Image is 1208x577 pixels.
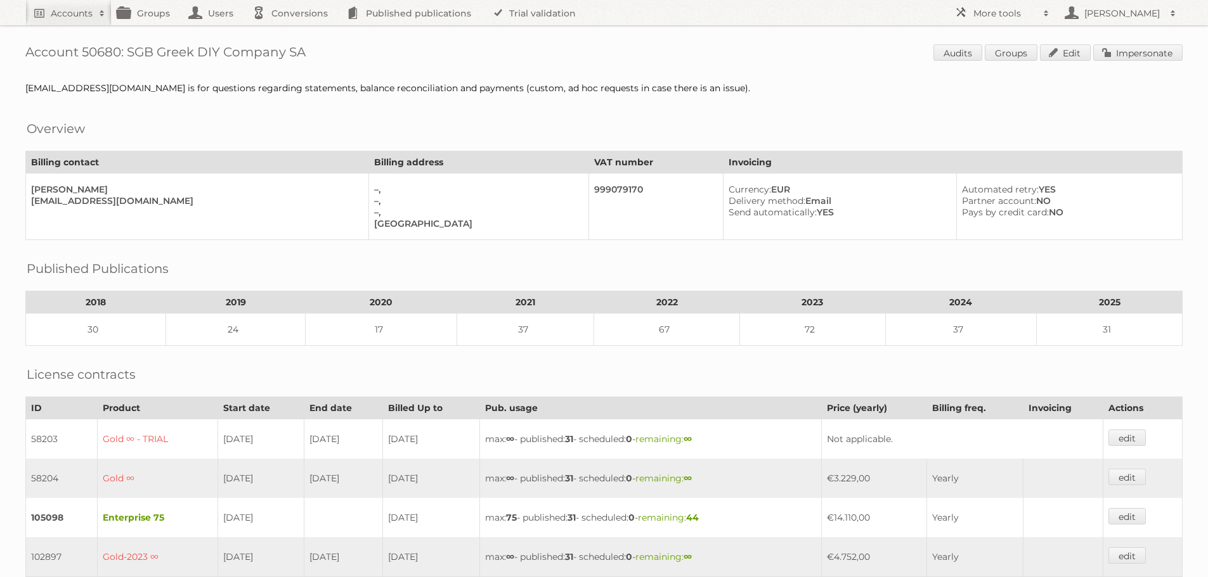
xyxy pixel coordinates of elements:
div: NO [962,206,1172,218]
a: Edit [1040,44,1091,61]
strong: ∞ [506,472,514,484]
div: –, [374,206,578,218]
th: Billing freq. [927,397,1023,419]
th: Start date [218,397,304,419]
td: [DATE] [218,419,304,459]
div: NO [962,195,1172,206]
strong: 0 [626,472,632,484]
th: 2021 [457,291,594,314]
th: ID [26,397,98,419]
td: Yearly [927,537,1023,577]
th: 2020 [306,291,457,314]
td: 31 [1037,314,1183,346]
span: Partner account: [962,195,1036,206]
td: Not applicable. [821,419,1103,459]
td: 30 [26,314,166,346]
td: 72 [739,314,885,346]
th: 2023 [739,291,885,314]
strong: 44 [686,512,699,523]
td: [DATE] [218,537,304,577]
td: 58204 [26,459,98,498]
a: edit [1108,547,1146,564]
td: 102897 [26,537,98,577]
span: Automated retry: [962,184,1039,195]
h2: License contracts [27,365,136,384]
span: remaining: [638,512,699,523]
td: Yearly [927,498,1023,537]
strong: 31 [568,512,576,523]
h2: Accounts [51,7,93,20]
th: VAT number [588,151,723,174]
strong: ∞ [506,551,514,562]
strong: ∞ [506,433,514,445]
td: Enterprise 75 [97,498,218,537]
h2: Overview [27,119,85,138]
td: [DATE] [304,459,383,498]
a: Impersonate [1093,44,1183,61]
td: €3.229,00 [821,459,926,498]
span: remaining: [635,433,692,445]
th: 2022 [594,291,740,314]
span: Pays by credit card: [962,206,1049,218]
td: €4.752,00 [821,537,926,577]
div: [GEOGRAPHIC_DATA] [374,218,578,229]
div: EUR [729,184,946,195]
th: Price (yearly) [821,397,926,419]
td: [DATE] [383,537,480,577]
td: 37 [457,314,594,346]
td: Gold-2023 ∞ [97,537,218,577]
strong: ∞ [684,551,692,562]
strong: 75 [506,512,517,523]
div: [PERSON_NAME] [31,184,358,195]
strong: 0 [628,512,635,523]
td: 67 [594,314,740,346]
td: [DATE] [383,459,480,498]
h2: More tools [973,7,1037,20]
h2: Published Publications [27,259,169,278]
td: max: - published: - scheduled: - [480,537,821,577]
strong: ∞ [684,433,692,445]
th: Billing address [369,151,589,174]
td: 999079170 [588,174,723,240]
div: –, [374,184,578,195]
h2: [PERSON_NAME] [1081,7,1164,20]
a: Groups [985,44,1037,61]
td: [DATE] [383,419,480,459]
strong: 0 [626,433,632,445]
span: remaining: [635,551,692,562]
a: edit [1108,429,1146,446]
th: 2019 [166,291,306,314]
td: [DATE] [218,498,304,537]
div: [EMAIL_ADDRESS][DOMAIN_NAME] is for questions regarding statements, balance reconciliation and pa... [25,82,1183,94]
th: Invoicing [1023,397,1103,419]
td: [DATE] [304,537,383,577]
td: [DATE] [383,498,480,537]
td: Gold ∞ - TRIAL [97,419,218,459]
td: 17 [306,314,457,346]
td: 105098 [26,498,98,537]
td: €14.110,00 [821,498,926,537]
th: Product [97,397,218,419]
td: Yearly [927,459,1023,498]
td: 37 [885,314,1037,346]
strong: ∞ [684,472,692,484]
td: 24 [166,314,306,346]
div: Email [729,195,946,206]
div: YES [962,184,1172,195]
span: Send automatically: [729,206,817,218]
th: Actions [1103,397,1183,419]
th: Pub. usage [480,397,821,419]
td: max: - published: - scheduled: - [480,419,821,459]
a: edit [1108,469,1146,485]
h1: Account 50680: SGB Greek DIY Company SA [25,44,1183,63]
strong: 0 [626,551,632,562]
th: 2018 [26,291,166,314]
div: YES [729,206,946,218]
th: Invoicing [723,151,1182,174]
div: –, [374,195,578,206]
td: max: - published: - scheduled: - [480,498,821,537]
td: max: - published: - scheduled: - [480,459,821,498]
td: [DATE] [304,419,383,459]
td: [DATE] [218,459,304,498]
th: 2024 [885,291,1037,314]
